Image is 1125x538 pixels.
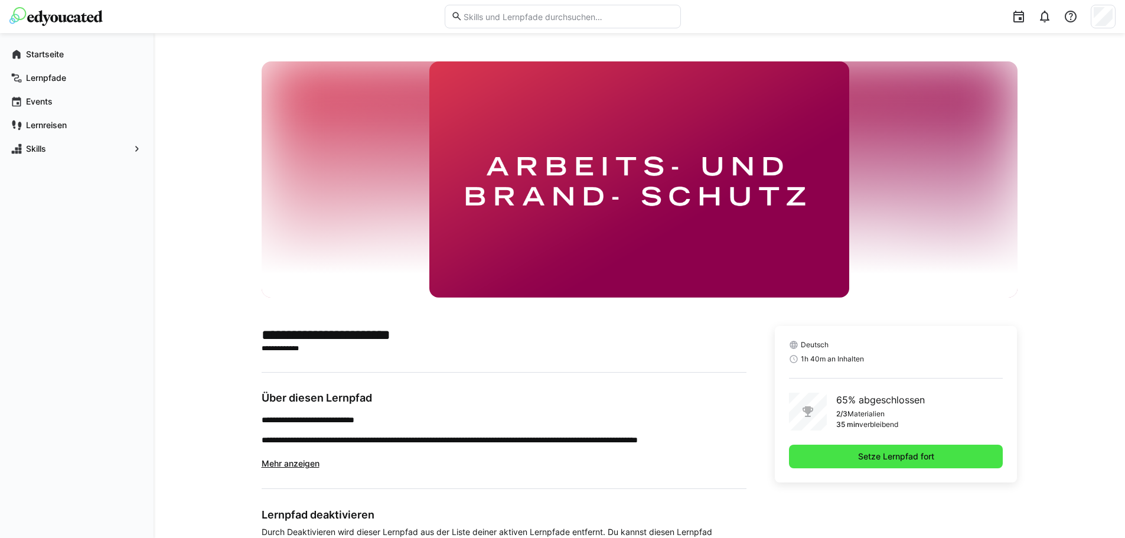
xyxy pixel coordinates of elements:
span: Setze Lernpfad fort [856,451,936,462]
span: 1h 40m an Inhalten [801,354,864,364]
p: 35 min [836,420,859,429]
h3: Über diesen Lernpfad [262,392,746,405]
p: Materialien [847,409,885,419]
p: verbleibend [859,420,898,429]
h3: Lernpfad deaktivieren [262,508,746,521]
p: 2/3 [836,409,847,419]
button: Setze Lernpfad fort [789,445,1003,468]
span: Mehr anzeigen [262,458,319,468]
p: 65% abgeschlossen [836,393,925,407]
input: Skills und Lernpfade durchsuchen… [462,11,674,22]
span: Deutsch [801,340,829,350]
